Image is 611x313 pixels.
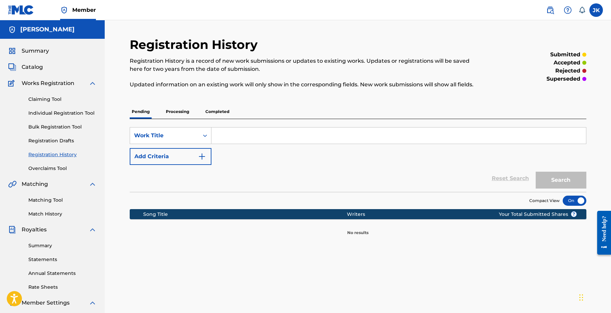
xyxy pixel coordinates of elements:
[347,211,520,218] div: Writers
[130,148,211,165] button: Add Criteria
[8,5,34,15] img: MLC Logo
[550,51,580,59] p: submitted
[28,210,97,218] a: Match History
[546,6,554,14] img: search
[22,79,74,87] span: Works Registration
[143,211,347,218] div: Song Title
[546,75,580,83] p: superseded
[198,152,206,161] img: 9d2ae6d4665cec9f34b9.svg
[88,180,97,188] img: expand
[164,105,191,119] p: Processing
[347,222,368,236] p: No results
[577,281,611,313] iframe: Chat Widget
[8,47,16,55] img: Summary
[28,270,97,277] a: Annual Statements
[22,226,47,234] span: Royalties
[8,26,16,34] img: Accounts
[22,63,43,71] span: Catalog
[22,47,49,55] span: Summary
[28,284,97,291] a: Rate Sheets
[28,256,97,263] a: Statements
[8,180,17,188] img: Matching
[130,127,586,192] form: Search Form
[28,165,97,172] a: Overclaims Tool
[134,132,195,140] div: Work Title
[130,37,261,52] h2: Registration History
[592,204,611,262] iframe: Resource Center
[28,151,97,158] a: Registration History
[8,63,43,71] a: CatalogCatalog
[28,197,97,204] a: Matching Tool
[130,81,481,89] p: Updated information on an existing work will only show in the corresponding fields. New work subm...
[8,63,16,71] img: Catalog
[20,26,75,33] h5: ASTRID
[88,79,97,87] img: expand
[60,6,68,14] img: Top Rightsholder
[579,7,585,13] div: Notifications
[579,287,583,308] div: Drag
[28,137,97,144] a: Registration Drafts
[88,226,97,234] img: expand
[88,299,97,307] img: expand
[28,96,97,103] a: Claiming Tool
[72,6,96,14] span: Member
[529,198,560,204] span: Compact View
[8,79,17,87] img: Works Registration
[28,110,97,117] a: Individual Registration Tool
[564,6,572,14] img: help
[554,59,580,67] p: accepted
[130,105,152,119] p: Pending
[8,226,16,234] img: Royalties
[203,105,231,119] p: Completed
[22,299,70,307] span: Member Settings
[8,47,49,55] a: SummarySummary
[499,211,577,218] span: Your Total Submitted Shares
[561,3,575,17] div: Help
[571,211,577,217] span: ?
[22,180,48,188] span: Matching
[130,57,481,73] p: Registration History is a record of new work submissions or updates to existing works. Updates or...
[555,67,580,75] p: rejected
[589,3,603,17] div: User Menu
[543,3,557,17] a: Public Search
[28,123,97,131] a: Bulk Registration Tool
[28,242,97,249] a: Summary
